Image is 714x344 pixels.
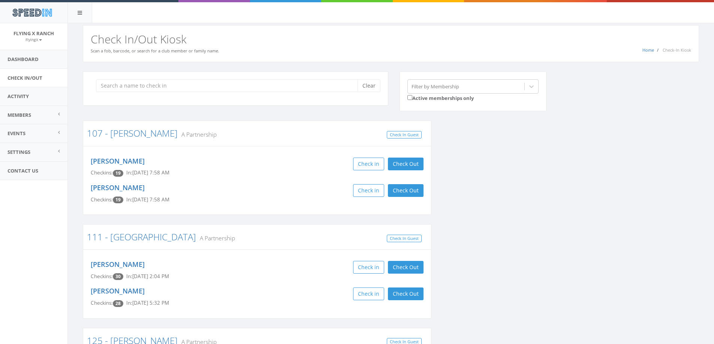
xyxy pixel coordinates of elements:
[113,300,123,307] span: Checkin count
[7,112,31,118] span: Members
[358,79,380,92] button: Clear
[126,273,169,280] span: In: [DATE] 2:04 PM
[387,131,422,139] a: Check In Guest
[353,158,384,170] button: Check in
[126,196,169,203] span: In: [DATE] 7:58 AM
[7,130,25,137] span: Events
[25,37,42,42] small: FlyingX
[196,234,235,242] small: A Partnership
[7,167,38,174] span: Contact Us
[663,47,691,53] span: Check-In Kiosk
[91,286,145,295] a: [PERSON_NAME]
[113,273,123,280] span: Checkin count
[7,149,30,155] span: Settings
[353,287,384,300] button: Check in
[126,299,169,306] span: In: [DATE] 5:32 PM
[87,231,196,243] a: 111 - [GEOGRAPHIC_DATA]
[96,79,363,92] input: Search a name to check in
[113,197,123,203] span: Checkin count
[91,183,145,192] a: [PERSON_NAME]
[642,47,654,53] a: Home
[91,260,145,269] a: [PERSON_NAME]
[178,130,217,138] small: A Partnership
[91,33,691,45] h2: Check In/Out Kiosk
[91,299,113,306] span: Checkins:
[412,83,459,90] div: Filter by Membership
[126,169,169,176] span: In: [DATE] 7:58 AM
[407,95,412,100] input: Active memberships only
[91,273,113,280] span: Checkins:
[388,158,424,170] button: Check Out
[25,36,42,43] a: FlyingX
[387,235,422,243] a: Check In Guest
[113,170,123,177] span: Checkin count
[91,169,113,176] span: Checkins:
[87,127,178,139] a: 107 - [PERSON_NAME]
[353,184,384,197] button: Check in
[407,94,474,102] label: Active memberships only
[388,184,424,197] button: Check Out
[91,196,113,203] span: Checkins:
[388,261,424,274] button: Check Out
[91,156,145,165] a: [PERSON_NAME]
[9,6,55,19] img: speedin_logo.png
[388,287,424,300] button: Check Out
[13,30,54,37] span: Flying X Ranch
[91,48,219,54] small: Scan a fob, barcode, or search for a club member or family name.
[353,261,384,274] button: Check in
